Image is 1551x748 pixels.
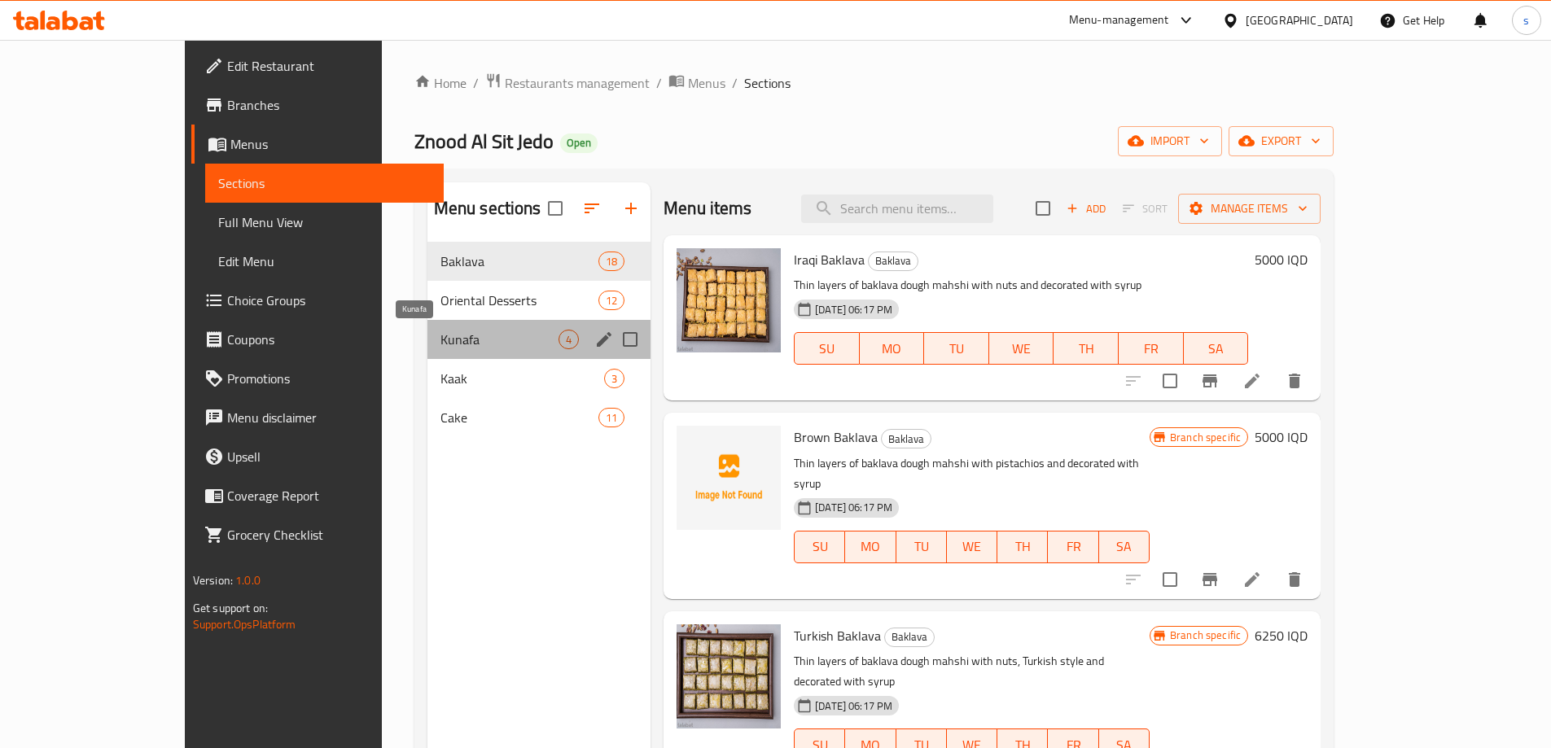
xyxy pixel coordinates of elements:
span: Menus [230,134,431,154]
div: items [598,291,624,310]
span: Menus [688,73,725,93]
span: MO [866,337,918,361]
div: Baklava [868,252,918,271]
a: Branches [191,85,444,125]
span: Full Menu View [218,212,431,232]
div: Baklava18 [427,242,651,281]
span: Iraqi Baklava [794,247,865,272]
nav: Menu sections [427,235,651,444]
span: Add item [1060,196,1112,221]
a: Menus [668,72,725,94]
button: delete [1275,560,1314,599]
a: Promotions [191,359,444,398]
span: Get support on: [193,597,268,619]
span: SU [801,535,839,558]
span: 3 [605,371,624,387]
span: FR [1054,535,1092,558]
div: items [598,408,624,427]
span: WE [996,337,1048,361]
span: Manage items [1191,199,1308,219]
span: Version: [193,570,233,591]
span: Oriental Desserts [440,291,598,310]
span: Coupons [227,330,431,349]
span: 11 [599,410,624,426]
div: [GEOGRAPHIC_DATA] [1246,11,1353,29]
img: Turkish Baklava [677,624,781,728]
a: Edit menu item [1242,371,1262,391]
span: Baklava [440,252,598,271]
a: Sections [205,164,444,203]
button: edit [592,327,616,352]
span: Baklava [869,252,918,270]
span: Baklava [885,628,934,646]
div: Baklava [881,429,931,448]
span: Coverage Report [227,486,431,505]
div: Cake [440,408,598,427]
div: Kaak3 [427,359,651,398]
span: 4 [559,332,578,348]
span: Sort sections [572,189,611,228]
span: Turkish Baklava [794,623,881,648]
button: MO [845,531,896,563]
p: Thin layers of baklava dough mahshi with pistachios and decorated with syrup [794,453,1150,494]
span: TU [931,337,983,361]
button: TH [1054,332,1119,365]
span: Edit Restaurant [227,56,431,76]
div: Kunafa4edit [427,320,651,359]
button: export [1229,126,1334,156]
a: Menus [191,125,444,164]
span: Kaak [440,369,604,388]
span: Select to update [1153,364,1187,398]
span: Baklava [882,430,931,448]
img: Iraqi Baklava [677,248,781,352]
button: Add [1060,196,1112,221]
span: TH [1060,337,1112,361]
span: Select all sections [538,191,572,225]
button: SA [1099,531,1150,563]
button: Branch-specific-item [1190,560,1229,599]
h6: 5000 IQD [1255,426,1308,448]
button: WE [947,531,997,563]
button: MO [860,332,925,365]
a: Grocery Checklist [191,515,444,554]
span: Kunafa [440,330,559,349]
button: FR [1048,531,1098,563]
span: Branches [227,95,431,115]
span: WE [953,535,991,558]
span: Choice Groups [227,291,431,310]
nav: breadcrumb [414,72,1334,94]
div: items [559,330,579,349]
button: Branch-specific-item [1190,361,1229,400]
button: import [1118,126,1222,156]
a: Menu disclaimer [191,398,444,437]
span: Select section first [1112,196,1178,221]
button: FR [1119,332,1184,365]
div: Oriental Desserts12 [427,281,651,320]
span: [DATE] 06:17 PM [808,500,899,515]
a: Coverage Report [191,476,444,515]
span: SA [1106,535,1143,558]
button: WE [989,332,1054,365]
h6: 6250 IQD [1255,624,1308,647]
span: TH [1004,535,1041,558]
a: Choice Groups [191,281,444,320]
span: Menu disclaimer [227,408,431,427]
span: Sections [744,73,791,93]
span: 1.0.0 [235,570,261,591]
input: search [801,195,993,223]
span: Sections [218,173,431,193]
div: items [598,252,624,271]
li: / [732,73,738,93]
span: [DATE] 06:17 PM [808,698,899,714]
h6: 5000 IQD [1255,248,1308,271]
span: Grocery Checklist [227,525,431,545]
span: Brown Baklava [794,425,878,449]
span: Restaurants management [505,73,650,93]
a: Upsell [191,437,444,476]
p: Thin layers of baklava dough mahshi with nuts, Turkish style and decorated with syrup [794,651,1150,692]
span: Edit Menu [218,252,431,271]
span: import [1131,131,1209,151]
a: Edit Restaurant [191,46,444,85]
